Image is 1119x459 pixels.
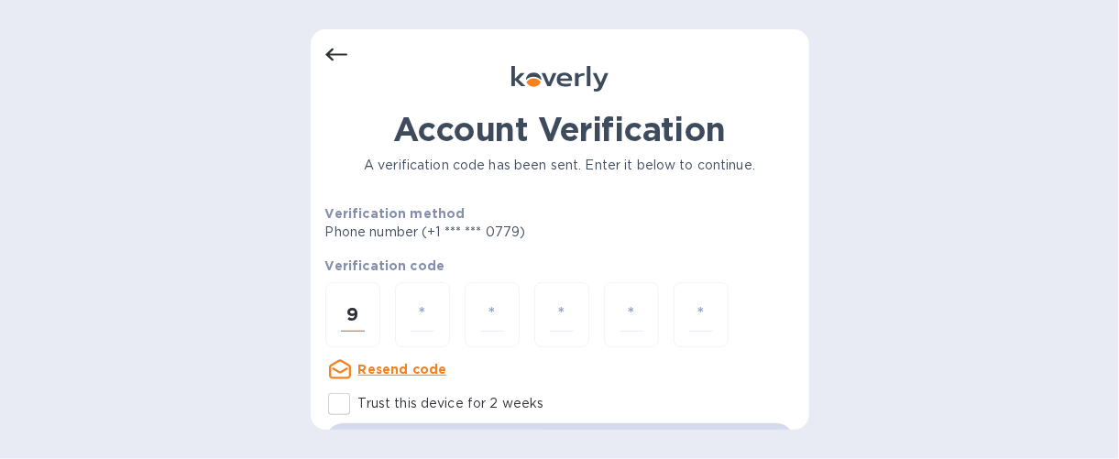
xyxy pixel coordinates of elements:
p: Verification code [325,257,795,275]
p: A verification code has been sent. Enter it below to continue. [325,156,795,175]
h1: Account Verification [325,110,795,148]
u: Resend code [358,362,447,377]
p: Phone number (+1 *** *** 0779) [325,223,666,242]
b: Verification method [325,206,466,221]
p: Trust this device for 2 weeks [358,394,544,413]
